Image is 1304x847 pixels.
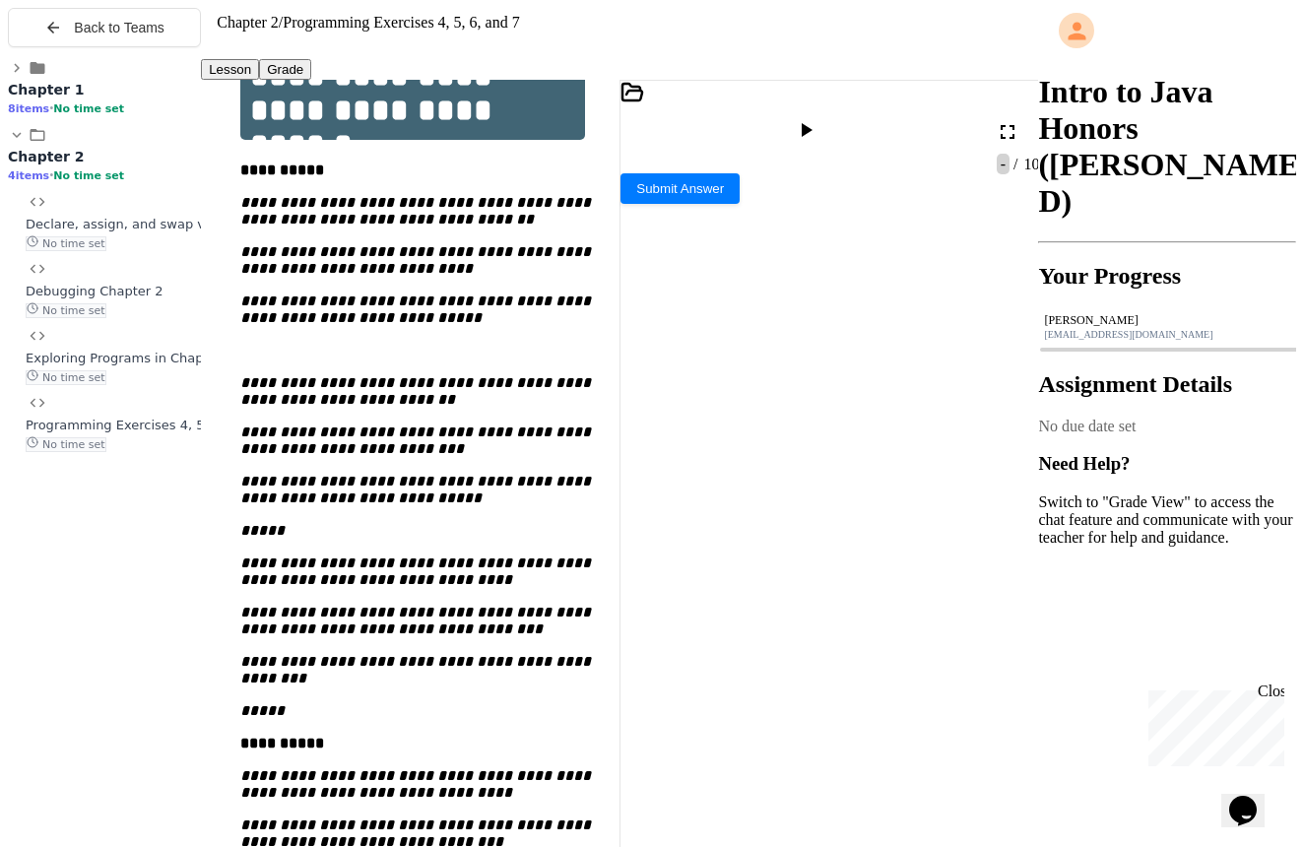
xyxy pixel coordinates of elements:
[74,20,164,35] span: Back to Teams
[620,173,740,204] button: Submit Answer
[49,101,53,115] span: •
[1038,8,1296,53] div: My Account
[201,59,259,80] button: Lesson
[1038,371,1296,398] h2: Assignment Details
[26,370,106,385] span: No time set
[997,154,1010,174] span: -
[1038,263,1296,290] h2: Your Progress
[1044,329,1290,340] div: [EMAIL_ADDRESS][DOMAIN_NAME]
[1141,683,1284,766] iframe: chat widget
[1013,156,1017,172] span: /
[1038,418,1296,435] div: No due date set
[8,8,201,47] button: Back to Teams
[8,102,49,115] span: 8 items
[217,14,279,31] span: Chapter 2
[1044,313,1290,328] div: [PERSON_NAME]
[1038,453,1296,475] h3: Need Help?
[26,418,265,432] span: Programming Exercises 4, 5, 6, and 7
[26,217,318,231] span: Declare, assign, and swap values of variables
[26,284,163,298] span: Debugging Chapter 2
[1038,74,1296,220] h1: Intro to Java Honors ([PERSON_NAME] D)
[8,149,84,164] span: Chapter 2
[1038,493,1296,547] p: Switch to "Grade View" to access the chat feature and communicate with your teacher for help and ...
[1221,768,1284,827] iframe: chat widget
[26,351,233,365] span: Exploring Programs in Chapter 2
[1019,156,1039,172] span: 10
[283,14,519,31] span: Programming Exercises 4, 5, 6, and 7
[636,181,724,196] span: Submit Answer
[53,102,124,115] span: No time set
[8,82,84,98] span: Chapter 1
[26,437,106,452] span: No time set
[259,59,311,80] button: Grade
[49,168,53,182] span: •
[8,169,49,182] span: 4 items
[53,169,124,182] span: No time set
[26,303,106,318] span: No time set
[26,236,106,251] span: No time set
[279,14,283,31] span: /
[8,8,136,125] div: Chat with us now!Close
